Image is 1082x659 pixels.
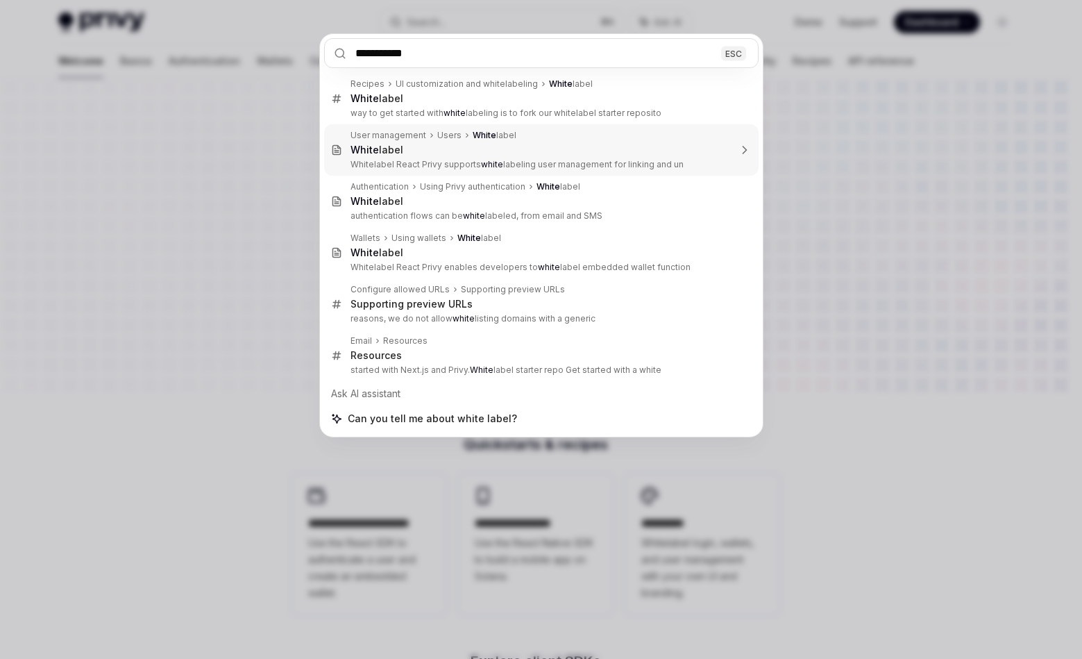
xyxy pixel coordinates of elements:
[350,247,379,258] b: White
[481,159,503,169] b: white
[350,247,403,259] div: label
[536,181,580,192] div: label
[437,130,462,141] div: Users
[391,233,446,244] div: Using wallets
[350,108,729,119] p: way to get started with labeling is to fork our whitelabel starter reposito
[350,181,409,192] div: Authentication
[350,92,403,105] div: label
[350,313,729,324] p: reasons, we do not allow listing domains with a generic
[348,412,517,426] span: Can you tell me about white label?
[350,349,402,362] div: Resources
[473,130,516,141] div: label
[470,365,493,375] b: White
[350,210,729,222] p: authentication flows can be labeled, from email and SMS
[463,210,485,221] b: white
[473,130,496,140] b: White
[461,284,565,295] div: Supporting preview URLs
[350,144,379,156] b: White
[549,78,593,90] div: label
[350,195,379,207] b: White
[350,335,372,347] div: Email
[538,262,560,272] b: white
[350,365,729,376] p: started with Next.js and Privy. label starter repo Get started with a white
[350,284,450,295] div: Configure allowed URLs
[350,298,473,310] div: Supporting preview URLs
[549,78,573,89] b: White
[350,195,403,208] div: label
[420,181,525,192] div: Using Privy authentication
[443,108,466,118] b: white
[383,335,428,347] div: Resources
[350,78,384,90] div: Recipes
[350,144,403,156] div: label
[350,92,379,104] b: White
[536,181,560,192] b: White
[350,233,380,244] div: Wallets
[457,233,501,244] div: label
[350,262,729,273] p: Whitelabel React Privy enables developers to label embedded wallet function
[396,78,538,90] div: UI customization and whitelabeling
[457,233,481,243] b: White
[324,381,759,406] div: Ask AI assistant
[350,159,729,170] p: Whitelabel React Privy supports labeling user management for linking and un
[453,313,475,324] b: white
[721,46,746,60] div: ESC
[350,130,426,141] div: User management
